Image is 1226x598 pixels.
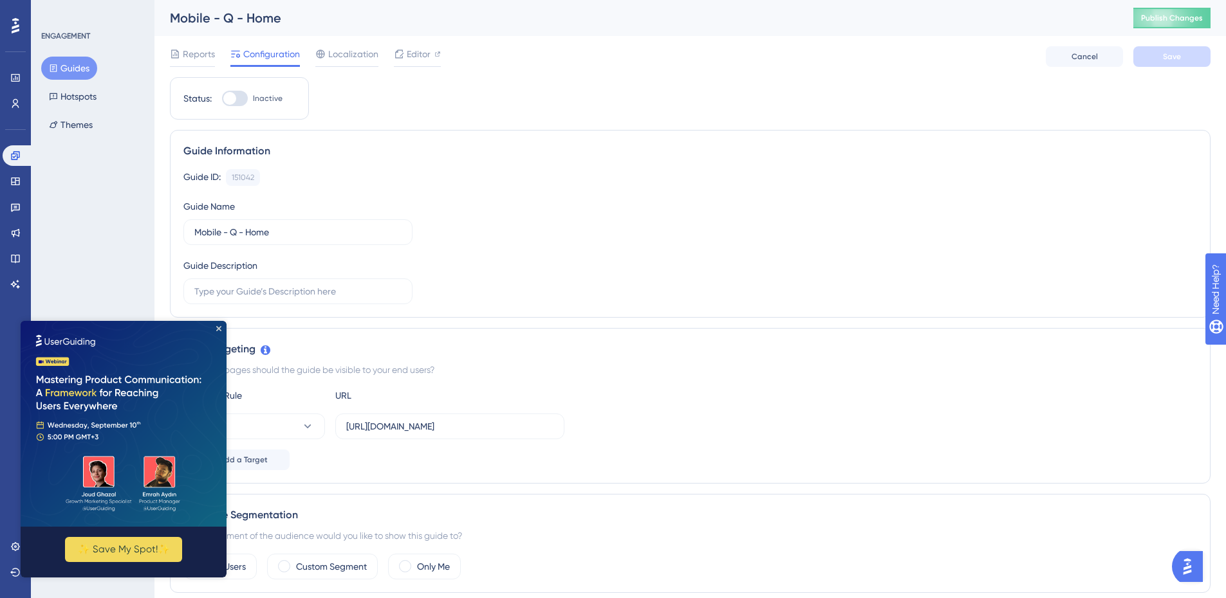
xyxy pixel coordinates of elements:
[170,9,1101,27] div: Mobile - Q - Home
[41,113,100,136] button: Themes
[183,449,290,470] button: Add a Target
[346,419,553,433] input: yourwebsite.com/path
[30,3,80,19] span: Need Help?
[253,93,283,104] span: Inactive
[183,199,235,214] div: Guide Name
[183,169,221,186] div: Guide ID:
[1133,8,1211,28] button: Publish Changes
[183,46,215,62] span: Reports
[194,284,402,298] input: Type your Guide’s Description here
[194,225,402,239] input: Type your Guide’s Name here
[183,528,1197,543] div: Which segment of the audience would you like to show this guide to?
[44,216,162,241] button: ✨ Save My Spot!✨
[328,46,378,62] span: Localization
[1141,13,1203,23] span: Publish Changes
[183,91,212,106] div: Status:
[41,57,97,80] button: Guides
[1072,51,1098,62] span: Cancel
[407,46,431,62] span: Editor
[232,172,254,183] div: 151042
[41,31,90,41] div: ENGAGEMENT
[335,388,477,403] div: URL
[183,388,325,403] div: Choose A Rule
[196,5,201,10] div: Close Preview
[212,559,246,574] label: All Users
[183,341,1197,357] div: Page Targeting
[417,559,450,574] label: Only Me
[183,143,1197,159] div: Guide Information
[1133,46,1211,67] button: Save
[183,413,325,439] button: equals
[1172,547,1211,586] iframe: UserGuiding AI Assistant Launcher
[219,455,268,465] span: Add a Target
[183,507,1197,523] div: Audience Segmentation
[243,46,300,62] span: Configuration
[296,559,367,574] label: Custom Segment
[1163,51,1181,62] span: Save
[183,258,257,273] div: Guide Description
[1046,46,1123,67] button: Cancel
[41,85,104,108] button: Hotspots
[183,362,1197,377] div: On which pages should the guide be visible to your end users?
